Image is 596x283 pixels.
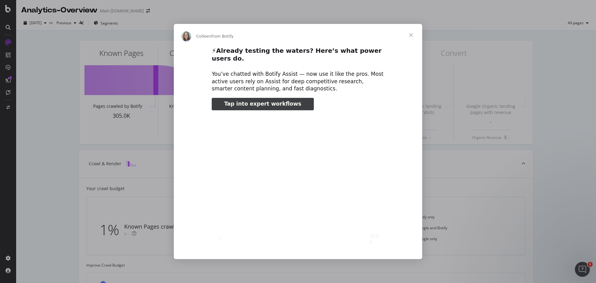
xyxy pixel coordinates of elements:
h2: ⚡ [212,47,384,66]
video: Play video [169,116,427,245]
a: Tap into expert workflows [212,98,314,110]
input: Seek video [227,238,367,240]
div: You’ve chatted with Botify Assist — now use it like the pros. Most active users rely on Assist fo... [212,71,384,93]
div: 00:26 [370,233,381,245]
span: Colleen [196,34,211,39]
b: Already testing the waters? Here’s what power users do. [212,47,382,62]
img: Profile image for Colleen [181,31,191,41]
span: from Botify [211,34,234,39]
span: Close [400,24,422,46]
span: Tap into expert workflows [224,101,301,107]
svg: Play [217,235,224,243]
